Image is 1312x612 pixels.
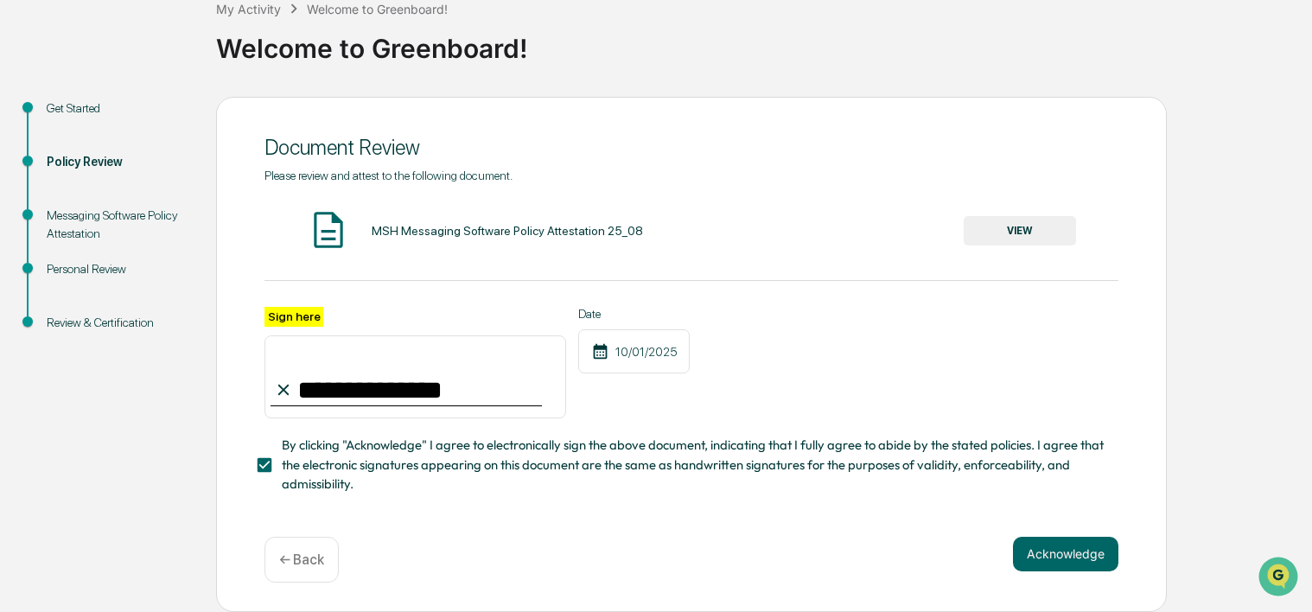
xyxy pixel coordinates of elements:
[279,551,324,568] p: ← Back
[125,220,139,233] div: 🗄️
[172,293,209,306] span: Pylon
[216,2,281,16] div: My Activity
[59,150,219,163] div: We're available if you need us!
[264,169,513,182] span: Please review and attest to the following document.
[307,208,350,252] img: Document Icon
[17,36,315,64] p: How can we help?
[282,436,1105,494] span: By clicking "Acknowledge" I agree to electronically sign the above document, indicating that I fu...
[47,207,188,243] div: Messaging Software Policy Attestation
[47,314,188,332] div: Review & Certification
[35,218,111,235] span: Preclearance
[17,220,31,233] div: 🖐️
[264,307,323,327] label: Sign here
[578,307,690,321] label: Date
[143,218,214,235] span: Attestations
[1257,555,1303,602] iframe: Open customer support
[35,251,109,268] span: Data Lookup
[264,135,1118,160] div: Document Review
[964,216,1076,245] button: VIEW
[118,211,221,242] a: 🗄️Attestations
[10,244,116,275] a: 🔎Data Lookup
[294,137,315,158] button: Start new chat
[47,260,188,278] div: Personal Review
[1013,537,1118,571] button: Acknowledge
[10,211,118,242] a: 🖐️Preclearance
[17,132,48,163] img: 1746055101610-c473b297-6a78-478c-a979-82029cc54cd1
[59,132,283,150] div: Start new chat
[122,292,209,306] a: Powered byPylon
[47,153,188,171] div: Policy Review
[307,2,448,16] div: Welcome to Greenboard!
[578,329,690,373] div: 10/01/2025
[47,99,188,118] div: Get Started
[216,19,1303,64] div: Welcome to Greenboard!
[372,224,643,238] div: MSH Messaging Software Policy Attestation 25_08
[17,252,31,266] div: 🔎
